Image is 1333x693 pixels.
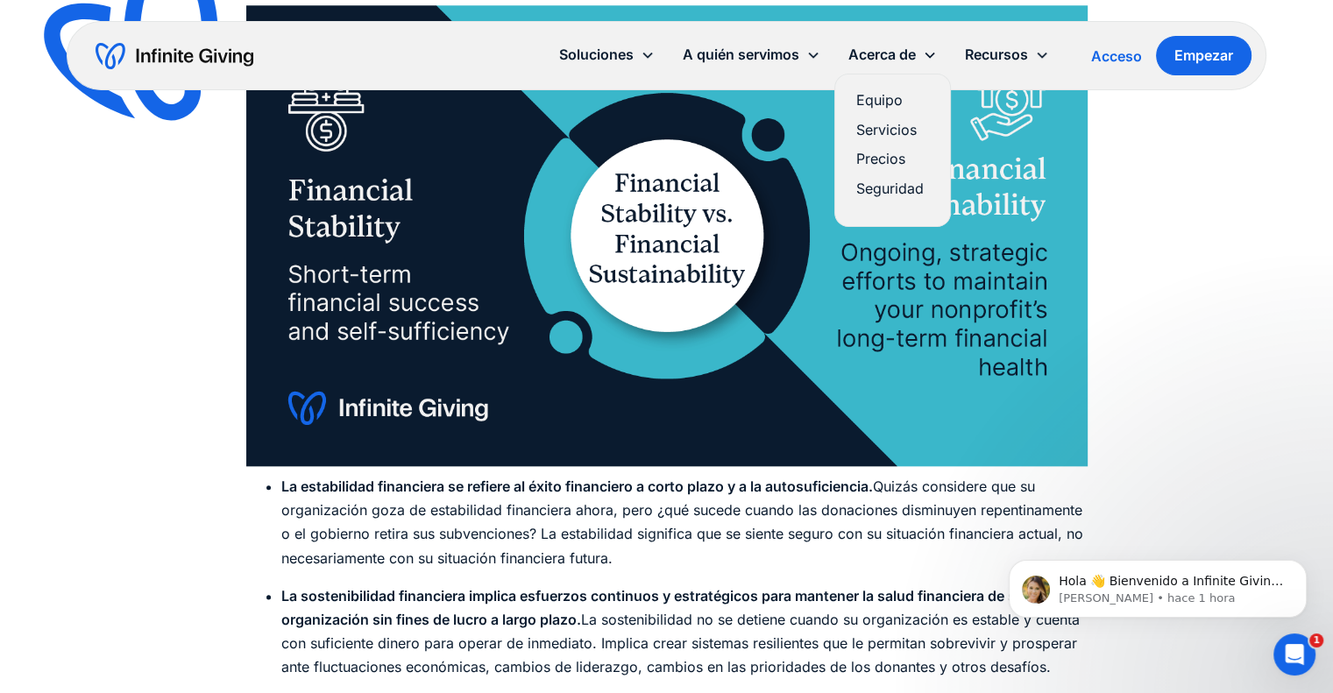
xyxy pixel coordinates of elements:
[1273,633,1315,675] iframe: Chat en vivo de Intercom
[965,46,1028,63] font: Recursos
[982,523,1333,646] iframe: Mensaje de notificaciones del intercomunicador
[246,5,1088,466] img: Comparación entre estabilidad financiera y sostenibilidad financiera para organizaciones sin fine...
[848,46,916,63] font: Acerca de
[683,46,799,63] font: A quién servimos
[1174,46,1233,64] font: Empezar
[1156,36,1251,75] a: Empezar
[856,88,929,112] a: Equipo
[559,46,634,63] font: Soluciones
[856,150,905,167] font: Precios
[545,36,669,74] div: Soluciones
[96,42,253,70] a: hogar
[834,74,951,227] nav: Acerca de
[1091,47,1142,65] font: Acceso
[1091,46,1142,67] a: Acceso
[281,611,1080,675] font: La sostenibilidad no se detiene cuando su organización es estable y cuenta con suficiente dinero ...
[951,36,1063,74] div: Recursos
[1313,634,1320,646] font: 1
[281,587,1025,628] font: La sostenibilidad financiera implica esfuerzos continuos y estratégicos para mantener la salud fi...
[856,180,924,197] font: Seguridad
[856,91,903,109] font: Equipo
[856,118,929,142] a: Servicios
[281,477,1083,567] font: Quizás considere que su organización goza de estabilidad financiera ahora, pero ¿qué sucede cuand...
[834,36,951,74] div: Acerca de
[281,477,873,495] font: La estabilidad financiera se refiere al éxito financiero a corto plazo y a la autosuficiencia.
[669,36,834,74] div: A quién servimos
[856,147,929,171] a: Precios
[856,121,917,138] font: Servicios
[856,177,929,201] a: Seguridad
